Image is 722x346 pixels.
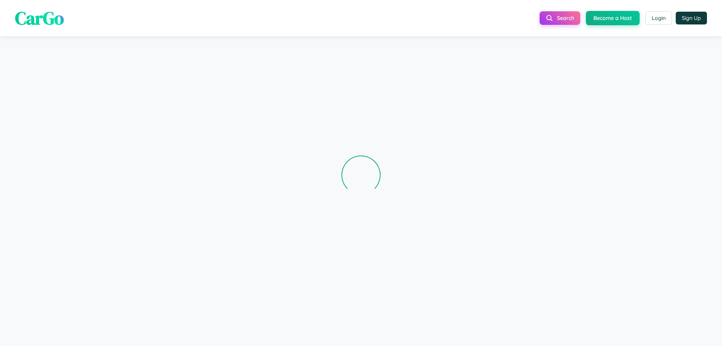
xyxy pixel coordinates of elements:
[645,11,672,25] button: Login
[557,15,574,21] span: Search
[586,11,640,25] button: Become a Host
[15,6,64,30] span: CarGo
[540,11,580,25] button: Search
[676,12,707,24] button: Sign Up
